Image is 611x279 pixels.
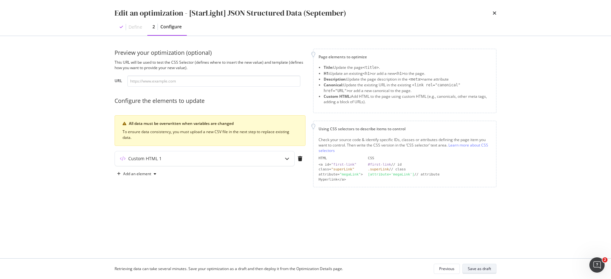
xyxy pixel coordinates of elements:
[589,257,605,273] iframe: Intercom live chat
[331,167,355,171] div: "superLink"
[368,162,491,167] div: // id
[115,169,159,179] button: Add an element
[468,266,491,271] div: Save as draft
[324,82,343,88] strong: Canonical:
[324,71,491,76] li: Update an existing or add a new to the page.
[409,77,422,82] span: <meta>
[123,129,298,140] div: To ensure data consistency, you must upload a new CSV file in the next step to replace existing d...
[319,177,363,182] div: Hyperlink</a>
[152,24,155,30] div: 2
[439,266,454,271] div: Previous
[319,126,491,132] div: Using CSS selectors to describe items to control
[324,65,491,70] li: Update the page .
[324,76,347,82] strong: Description:
[462,264,496,274] button: Save as draft
[340,172,361,176] div: "megaLink"
[123,172,151,176] div: Add an element
[319,162,363,167] div: <a id=
[324,83,460,93] span: <link rel="canonical" href="URL">
[127,75,300,87] input: https://www.example.com
[368,162,391,167] div: #first-link
[363,71,372,76] span: <h1>
[368,167,491,172] div: // class
[395,71,404,76] span: <h1>
[493,8,496,18] div: times
[324,65,333,70] strong: Title:
[319,172,363,177] div: attribute= >
[324,94,491,104] li: Add HTML to the page using custom HTML (e.g., canonicals, other meta tags, adding a block of URLs).
[368,172,414,176] div: [attribute='megaLink']
[368,156,491,161] div: CSS
[319,156,363,161] div: HTML
[115,266,343,271] div: Retrieving data can take several minutes. Save your optimization as a draft and then deploy it fr...
[129,121,298,126] div: All data must be overwritten when variables are changed
[115,115,305,146] div: warning banner
[368,167,389,171] div: .superLink
[115,97,305,105] div: Configure the elements to update
[331,162,356,167] div: "first-link"
[319,142,488,153] a: Learn more about CSS selectors
[319,54,491,60] div: Page elements to optimize
[324,82,491,94] li: Update the existing URL in the existing or add a new canonical to the page.
[363,65,379,70] span: <title>
[602,257,607,262] span: 2
[319,167,363,172] div: class=
[129,24,142,30] div: Define
[324,94,351,99] strong: Custom HTML:
[324,71,330,76] strong: H1:
[115,49,305,57] div: Preview your optimization (optional)
[368,172,491,177] div: // attribute
[434,264,460,274] button: Previous
[115,78,122,85] label: URL
[319,137,491,153] div: Check your source code & identify specific IDs, classes or attributes defining the page item you ...
[324,76,491,82] li: Update the page description in the name attribute
[160,24,182,30] div: Configure
[115,60,305,70] div: This URL will be used to test the CSS Selector (defines where to insert the new value) and templa...
[128,155,162,162] div: Custom HTML 1
[115,8,346,18] div: Edit an optimization - [StarLight] JSON Structured Data (September)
